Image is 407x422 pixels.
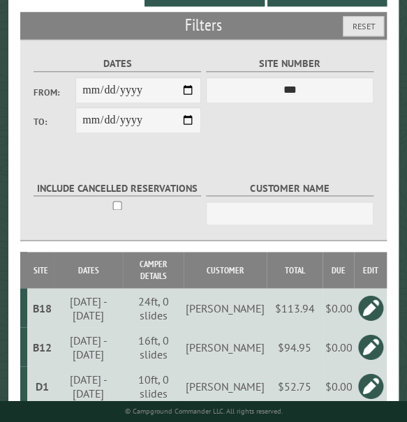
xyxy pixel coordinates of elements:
[34,115,75,128] label: To:
[123,366,183,405] td: 10ft, 0 slides
[323,366,354,405] td: $0.00
[184,327,267,366] td: [PERSON_NAME]
[54,252,123,288] th: Dates
[184,288,267,327] td: [PERSON_NAME]
[267,288,323,327] td: $113.94
[267,366,323,405] td: $52.75
[57,372,121,400] div: [DATE] - [DATE]
[33,301,52,315] div: B18
[206,56,373,72] label: Site Number
[323,327,354,366] td: $0.00
[33,340,52,354] div: B12
[57,333,121,361] div: [DATE] - [DATE]
[206,181,373,197] label: Customer Name
[323,252,354,288] th: Due
[184,366,267,405] td: [PERSON_NAME]
[123,327,183,366] td: 16ft, 0 slides
[34,181,201,197] label: Include Cancelled Reservations
[267,252,323,288] th: Total
[34,56,201,72] label: Dates
[184,252,267,288] th: Customer
[33,379,52,393] div: D1
[123,288,183,327] td: 24ft, 0 slides
[123,252,183,288] th: Camper Details
[124,407,282,416] small: © Campground Commander LLC. All rights reserved.
[27,252,54,288] th: Site
[20,12,387,38] h2: Filters
[354,252,386,288] th: Edit
[34,86,75,99] label: From:
[267,327,323,366] td: $94.95
[323,288,354,327] td: $0.00
[57,294,121,322] div: [DATE] - [DATE]
[343,16,384,36] button: Reset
